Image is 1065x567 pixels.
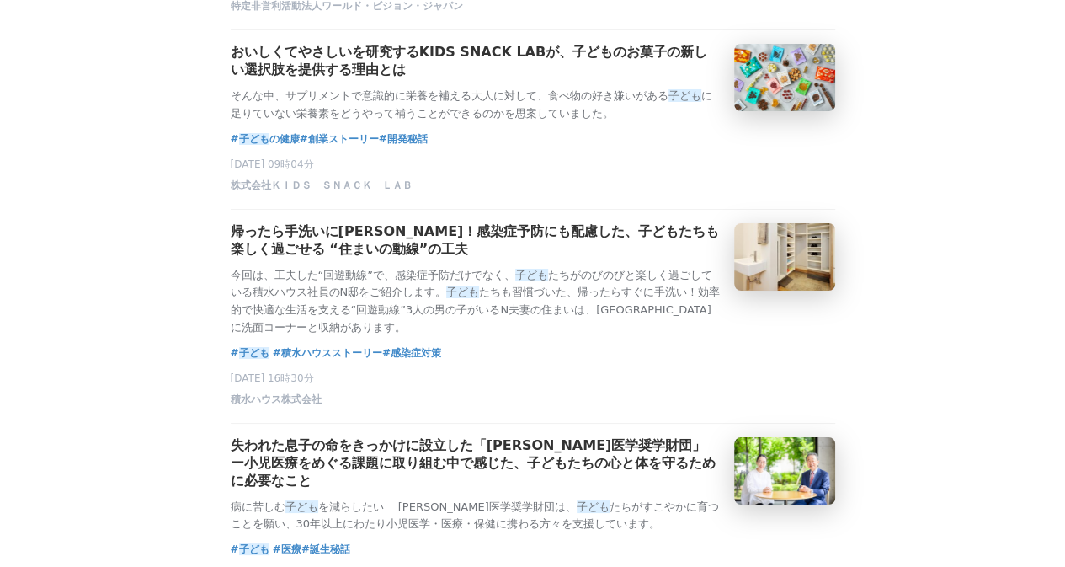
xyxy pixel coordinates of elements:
em: 子ども [239,347,269,359]
em: 子ども [446,286,479,298]
em: 子ども [668,89,701,102]
a: #子ども [231,541,273,558]
a: 株式会社ＫＩＤＳ ＳＮＡＣＫ ＬＡＢ [231,184,413,195]
a: 積水ハウス株式会社 [231,398,322,409]
a: #積水ハウスストーリー [273,345,382,361]
a: #子どもの健康 [231,131,300,147]
a: おいしくてやさしいを研究するKIDS SNACK LABが、子どものお菓子の新しい選択肢を提供する理由とはそんな中、サプリメントで意識的に栄養を補える大人に対して、食べ物の好き嫌いがある子どもに... [231,44,835,123]
a: #誕生秘話 [301,541,350,558]
a: #創業ストーリー [300,131,379,147]
span: 株式会社ＫＩＤＳ ＳＮＡＣＫ ＬＡＢ [231,179,413,193]
a: 帰ったら手洗いに[PERSON_NAME]！感染症予防にも配慮した、子どもたちも楽しく過ごせる “住まいの動線”の工夫今回は、工夫した“回遊動線”で、感染症予防だけでなく、子どもたちがのびのびと... [231,223,835,337]
span: # [231,345,273,361]
h3: 失われた息子の命をきっかけに設立した「[PERSON_NAME]医学奨学財団」 ー小児医療をめぐる課題に取り組む中で感じた、子どもたちの心と体を守るために必要なこと [231,437,721,490]
span: # [231,541,273,558]
span: 積水ハウス株式会社 [231,393,322,407]
h3: おいしくてやさしいを研究するKIDS SNACK LABが、子どものお菓子の新しい選択肢を提供する理由とは [231,44,721,79]
p: [DATE] 09時04分 [231,158,835,172]
a: #医療 [273,541,301,558]
a: #開発秘話 [379,131,428,147]
p: 今回は、工夫した“回遊動線”で、感染症予防だけでなく、 たちがのびのびと楽しく過ごしている積水ハウス社員のN邸をご紹介します。 たちも習慣づいた、帰ったらすぐに手洗い！効率的で快適な生活を支える... [231,267,721,337]
span: # の健康 [231,131,300,147]
a: #子ども [231,345,273,361]
p: そんな中、サプリメントで意識的に栄養を補える大人に対して、食べ物の好き嫌いがある に足りていない栄養素をどうやって補うことができるのかを思案していました。 [231,88,721,123]
a: #感染症対策 [382,345,441,361]
p: [DATE] 16時30分 [231,372,835,386]
a: 特定非営利活動法人ワールド・ビジョン・ジャパン [231,4,463,16]
em: 子ども [515,269,548,281]
p: 病に苦しむ を減らしたい [PERSON_NAME]医学奨学財団は、 たちがすこやかに育つことを願い、30年以上にわたり小児医学・医療・保健に携わる方々を支援しています。 [231,499,721,534]
em: 子ども [285,500,318,513]
em: 子ども [577,500,610,513]
a: 失われた息子の命をきっかけに設立した「[PERSON_NAME]医学奨学財団」 ー小児医療をめぐる課題に取り組む中で感じた、子どもたちの心と体を守るために必要なこと病に苦しむ子どもを減らしたい ... [231,437,835,534]
h3: 帰ったら手洗いに[PERSON_NAME]！感染症予防にも配慮した、子どもたちも楽しく過ごせる “住まいの動線”の工夫 [231,223,721,259]
em: 子ども [239,543,269,555]
em: 子ども [239,133,269,145]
